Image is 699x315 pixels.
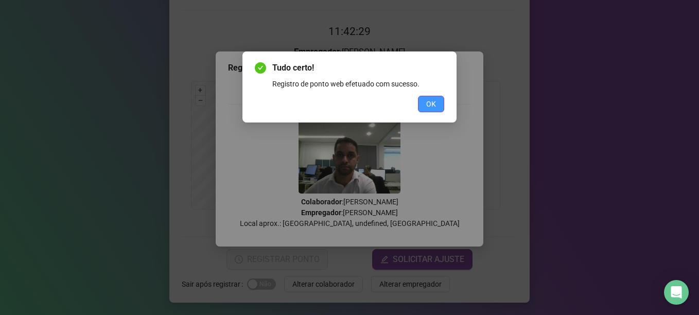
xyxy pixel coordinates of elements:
[272,62,444,74] span: Tudo certo!
[255,62,266,74] span: check-circle
[418,96,444,112] button: OK
[426,98,436,110] span: OK
[664,280,689,305] div: Open Intercom Messenger
[272,78,444,90] div: Registro de ponto web efetuado com sucesso.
